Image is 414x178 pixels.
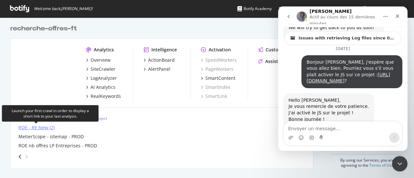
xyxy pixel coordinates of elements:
[265,58,278,65] div: Assist
[266,47,300,53] div: CustomReports
[144,66,170,72] a: AlertPanel
[91,84,115,90] div: AI Analytics
[392,156,408,172] iframe: Intercom live chat
[18,142,97,149] a: ROE nb offres LP Entreprises - PROD
[86,66,115,72] a: SiteCrawler
[278,6,408,151] iframe: Intercom live chat
[357,4,411,14] button: [PERSON_NAME]
[258,58,278,65] a: Assist
[201,93,227,99] a: SmartLink
[201,84,230,90] a: SmartIndex
[148,66,170,72] div: AlertPanel
[94,47,114,53] div: Analytics
[201,75,235,81] a: SmartContent
[331,154,404,168] div: By using our Services, you are agreeing to the
[258,47,300,53] a: CustomReports
[24,153,29,160] div: angle-right
[144,57,175,63] a: ActionBoard
[209,47,231,53] div: Activation
[237,5,272,12] div: Botify Academy
[279,5,317,12] div: Knowledge Base
[324,5,357,12] div: Organizations
[18,124,55,131] a: ROE - RE New (2)
[18,47,76,92] img: candidat.pe.fr
[18,133,84,140] a: MetierScope - sitemap - PROD
[10,24,77,33] div: recherche-offres-ft
[205,75,235,81] div: SmartContent
[34,6,93,11] span: Welcome back, [PERSON_NAME] !
[86,84,115,90] a: AI Analytics
[369,162,394,168] a: Terms of Use
[86,57,111,63] a: Overview
[91,93,121,99] div: RealKeywords
[148,57,175,63] div: ActionBoard
[10,24,80,33] a: recherche-offres-ft
[201,57,237,63] a: SpeedWorkers
[151,47,177,53] div: Intelligence
[91,66,115,72] div: SiteCrawler
[86,75,117,81] a: LogAnalyzer
[86,93,121,99] a: RealKeywords
[7,108,93,119] div: Launch your first crawl in order to display a short link to your last analysis.
[201,66,234,72] a: PageWorkers
[91,75,117,81] div: LogAnalyzer
[370,6,400,11] span: Olivier Mitry
[16,152,24,162] div: angle-left
[91,57,111,63] div: Overview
